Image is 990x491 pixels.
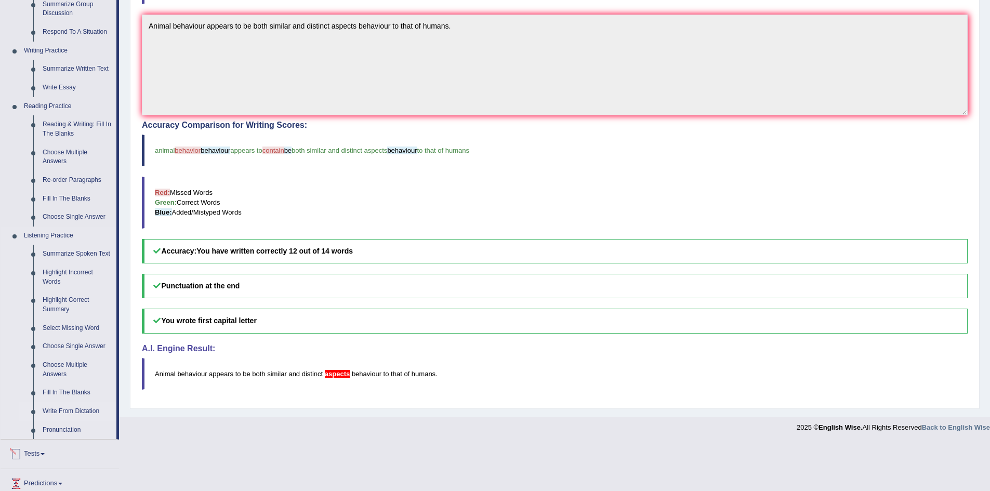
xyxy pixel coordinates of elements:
a: Highlight Correct Summary [38,291,116,319]
a: Tests [1,440,119,466]
a: Re-order Paragraphs [38,171,116,190]
b: Blue: [155,208,172,216]
b: You have written correctly 12 out of 14 words [196,247,353,255]
span: behavior [175,147,201,154]
a: Choose Multiple Answers [38,356,116,383]
span: animal [155,147,175,154]
span: to that of humans [417,147,469,154]
h5: Accuracy: [142,239,968,263]
blockquote: Missed Words Correct Words Added/Mistyped Words [142,177,968,228]
a: Summarize Written Text [38,60,116,78]
span: humans [412,370,435,378]
span: An apostrophe may be missing. (did you mean: aspects') [325,370,350,378]
blockquote: . [142,358,968,390]
span: similar [267,370,287,378]
span: both [252,370,265,378]
h5: You wrote first capital letter [142,309,968,333]
div: 2025 © All Rights Reserved [797,417,990,432]
a: Summarize Spoken Text [38,245,116,263]
span: of [404,370,410,378]
a: Fill In The Blanks [38,383,116,402]
span: to [235,370,241,378]
span: that [391,370,402,378]
span: to [384,370,389,378]
span: and [288,370,300,378]
span: be [243,370,250,378]
span: Animal [155,370,176,378]
a: Choose Multiple Answers [38,143,116,171]
h4: A.I. Engine Result: [142,344,968,353]
a: Fill In The Blanks [38,190,116,208]
a: Write From Dictation [38,402,116,421]
a: Select Missing Word [38,319,116,338]
span: appears to [230,147,262,154]
h4: Accuracy Comparison for Writing Scores: [142,121,968,130]
h5: Punctuation at the end [142,274,968,298]
a: Choose Single Answer [38,337,116,356]
span: behaviour [387,147,417,154]
a: Pronunciation [38,421,116,440]
span: behaviour [352,370,381,378]
span: both similar and distinct aspects [292,147,387,154]
a: Back to English Wise [922,423,990,431]
strong: English Wise. [819,423,862,431]
span: behaviour [201,147,230,154]
a: Listening Practice [19,227,116,245]
a: Highlight Incorrect Words [38,263,116,291]
span: contain [262,147,284,154]
a: Choose Single Answer [38,208,116,227]
span: distinct [302,370,323,378]
a: Reading Practice [19,97,116,116]
span: behaviour [177,370,207,378]
b: Green: [155,198,177,206]
a: Write Essay [38,78,116,97]
a: Reading & Writing: Fill In The Blanks [38,115,116,143]
a: Writing Practice [19,42,116,60]
b: Red: [155,189,170,196]
span: be [284,147,292,154]
a: Respond To A Situation [38,23,116,42]
span: appears [209,370,233,378]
